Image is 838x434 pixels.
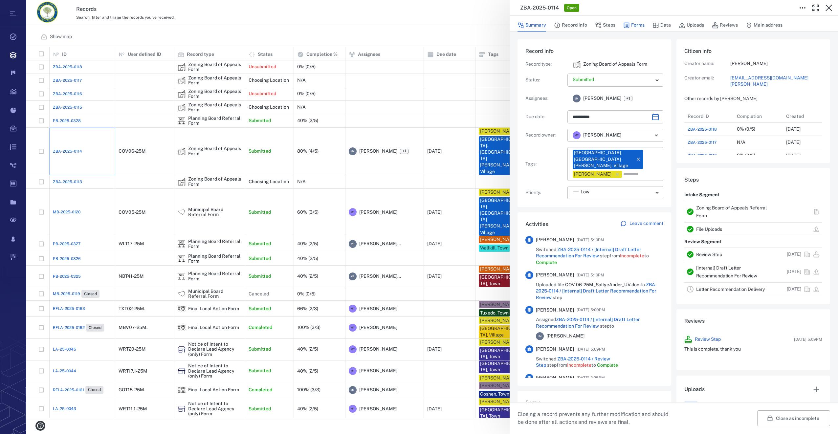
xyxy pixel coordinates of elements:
[518,410,674,426] p: Closing a record prevents any further modification and should be done after all actions and revie...
[525,220,548,228] h6: Activities
[624,96,632,101] span: +1
[536,316,663,329] span: Assigned step to
[525,399,663,407] h6: Forms
[623,19,645,32] button: Forms
[808,401,822,408] button: Delete
[536,317,640,329] span: ZBA-2025-0114 / [Internal] Draft Letter Recommendation For Review
[565,5,578,11] span: Open
[573,60,581,68] img: icon Zoning Board of Appeals Form
[822,1,835,14] button: Close
[786,152,801,159] p: [DATE]
[536,260,557,265] span: Complete
[573,60,581,68] div: Zoning Board of Appeals Form
[787,251,801,258] p: [DATE]
[573,76,653,83] p: Submitted
[574,171,611,178] div: [PERSON_NAME]
[620,253,644,258] span: Incomplete
[737,140,745,145] div: N/A
[525,47,663,55] h6: Record info
[684,317,822,325] h6: Reviews
[567,362,591,368] span: Incomplete
[688,140,717,145] span: ZBA-2025-0117
[525,114,565,120] p: Due date :
[787,286,801,293] p: [DATE]
[796,1,809,14] button: Toggle to Edit Boxes
[525,61,565,68] p: Record type :
[684,110,734,123] div: Record ID
[583,61,647,68] p: Zoning Board of Appeals Form
[696,287,765,292] a: Letter Recommendation Delivery
[577,306,605,314] span: [DATE] 5:09PM
[684,176,822,184] h6: Steps
[687,401,695,407] div: DOC
[695,336,721,343] a: Review Step
[730,75,822,88] a: [EMAIL_ADDRESS][DOMAIN_NAME][PERSON_NAME]
[536,375,574,381] span: [PERSON_NAME]
[684,96,822,102] p: Other records by [PERSON_NAME]
[525,132,565,139] p: Record owner :
[574,150,632,169] div: [GEOGRAPHIC_DATA]-[GEOGRAPHIC_DATA][PERSON_NAME], Village
[536,356,663,369] span: Switched step from to
[15,5,28,11] span: Help
[737,107,762,125] div: Completion
[684,189,719,201] p: Intake Segment
[577,271,604,279] span: [DATE] 5:10PM
[649,110,662,123] button: Choose date, selected date is Sep 27, 2025
[737,127,755,132] div: 0% (0/5)
[737,153,755,158] div: 0% (0/5)
[518,19,546,32] button: Summary
[679,330,827,362] div: Review Step[DATE] 5:09PMThis is complete, thank you
[803,401,807,408] p: ·
[684,75,730,88] p: Creator email:
[786,139,801,146] p: [DATE]
[625,96,631,101] span: +1
[712,19,738,32] button: Reviews
[676,168,830,309] div: StepsIntake SegmentZoning Board of Appeals Referral FormFile UploadsReview SegmentReview Step[DAT...
[684,385,705,393] h6: Uploads
[536,237,574,243] span: [PERSON_NAME]
[536,282,657,300] a: ZBA-2025-0114 / [Internal] Draft Letter Recommendation For Review
[536,307,574,314] span: [PERSON_NAME]
[688,153,717,159] a: ZBA-2025-0116
[577,236,604,244] span: [DATE] 5:10PM
[652,131,661,140] button: Open
[520,4,559,12] h3: ZBA-2025-0114
[794,336,822,342] span: [DATE] 5:09PM
[536,356,610,368] a: ZBA-2025-0114 / Review Step
[525,77,565,83] p: Status :
[696,227,722,232] a: File Uploads
[581,189,589,195] span: Low
[696,252,722,257] a: Review Step
[620,220,663,228] a: Leave comment
[783,110,832,123] div: Created
[536,247,663,266] span: Switched step from to
[676,39,830,168] div: Citizen infoCreator name:[PERSON_NAME]Creator email:[EMAIL_ADDRESS][DOMAIN_NAME][PERSON_NAME]Othe...
[554,19,587,32] button: Record info
[780,401,802,408] a: Download
[525,161,565,167] p: Tags :
[525,95,565,102] p: Assignees :
[787,269,801,275] p: [DATE]
[734,110,783,123] div: Completion
[688,126,717,132] a: ZBA-2025-0118
[536,272,574,278] span: [PERSON_NAME]
[809,1,822,14] button: Toggle Fullscreen
[688,107,709,125] div: Record ID
[730,60,822,67] p: [PERSON_NAME]
[518,212,671,391] div: ActivitiesLeave comment[PERSON_NAME][DATE] 5:10PMSwitched ZBA-2025-0114 / [Internal] Draft Letter...
[536,247,641,259] a: ZBA-2025-0114 / [Internal] Draft Letter Recommendation For Review
[565,282,640,287] span: COV 06-25M_SallyeAnder_UV.doc
[525,189,565,196] p: Priority :
[583,95,621,102] span: [PERSON_NAME]
[703,402,780,406] span: COV 06-25M_SallyeAnder_UV.doc
[536,282,663,301] span: Uploaded file to step
[679,19,704,32] button: Uploads
[684,47,822,55] h6: Citizen info
[577,345,605,353] span: [DATE] 5:09PM
[652,19,671,32] button: Data
[546,333,584,339] span: [PERSON_NAME]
